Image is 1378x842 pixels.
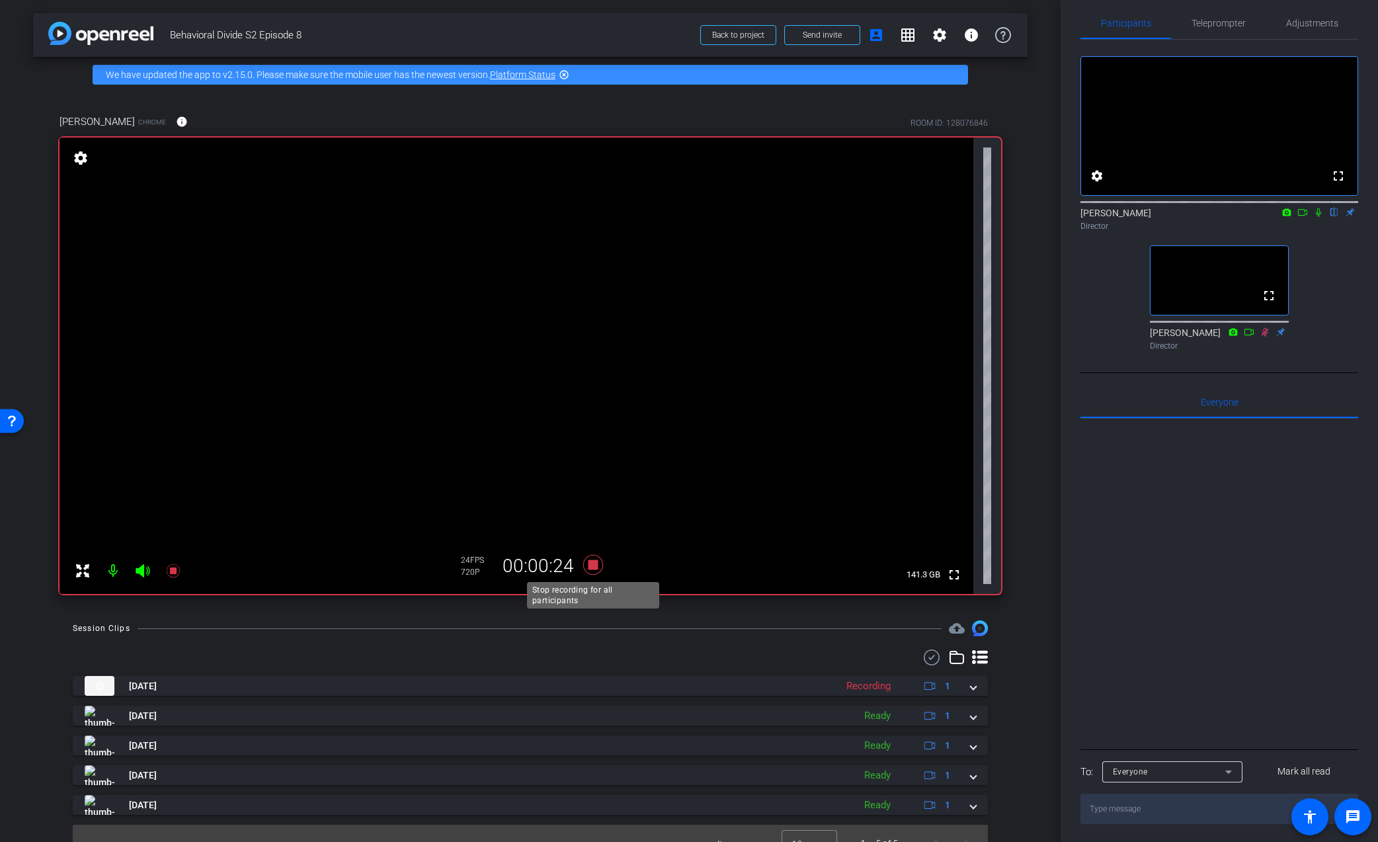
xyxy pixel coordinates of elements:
[461,567,494,577] div: 720P
[932,27,948,43] mat-icon: settings
[60,114,135,129] span: [PERSON_NAME]
[1330,168,1346,184] mat-icon: fullscreen
[1113,767,1148,777] span: Everyone
[840,679,897,694] div: Recording
[902,567,945,583] span: 141.3 GB
[945,739,950,753] span: 1
[700,25,776,45] button: Back to project
[73,795,988,815] mat-expansion-panel-header: thumb-nail[DATE]Ready1
[972,620,988,636] img: Session clips
[71,150,90,166] mat-icon: settings
[1080,765,1093,780] div: To:
[527,582,659,609] div: Stop recording for all participants
[494,555,583,577] div: 00:00:24
[1201,398,1238,407] span: Everyone
[129,679,157,693] span: [DATE]
[85,676,114,696] img: thumb-nail
[868,27,884,43] mat-icon: account_box
[73,736,988,755] mat-expansion-panel-header: thumb-nail[DATE]Ready1
[73,622,130,635] div: Session Clips
[129,709,157,723] span: [DATE]
[1302,809,1318,825] mat-icon: accessibility
[803,30,842,40] span: Send invite
[85,765,114,785] img: thumb-nail
[858,738,897,753] div: Ready
[490,69,555,80] a: Platform Status
[949,620,965,636] span: Destinations for your clips
[963,27,979,43] mat-icon: info
[93,65,968,85] div: We have updated the app to v2.15.0. Please make sure the mobile user has the newest version.
[1150,326,1289,352] div: [PERSON_NAME]
[858,768,897,783] div: Ready
[559,69,569,80] mat-icon: highlight_off
[1101,19,1151,28] span: Participants
[1089,168,1105,184] mat-icon: settings
[946,567,962,583] mat-icon: fullscreen
[712,30,764,40] span: Back to project
[73,706,988,726] mat-expansion-panel-header: thumb-nail[DATE]Ready1
[176,116,188,128] mat-icon: info
[945,709,950,723] span: 1
[461,555,494,566] div: 24
[170,22,692,48] span: Behavioral Divide S2 Episode 8
[900,27,916,43] mat-icon: grid_on
[1080,220,1358,232] div: Director
[945,798,950,812] span: 1
[858,798,897,813] div: Ready
[85,706,114,726] img: thumb-nail
[911,117,988,129] div: ROOM ID: 128076846
[858,708,897,724] div: Ready
[945,679,950,693] span: 1
[85,736,114,755] img: thumb-nail
[784,25,860,45] button: Send invite
[945,769,950,782] span: 1
[85,795,114,815] img: thumb-nail
[129,769,157,782] span: [DATE]
[1286,19,1338,28] span: Adjustments
[1326,206,1342,218] mat-icon: flip
[1261,288,1277,304] mat-icon: fullscreen
[138,117,166,127] span: Chrome
[129,739,157,753] span: [DATE]
[470,556,484,565] span: FPS
[1250,760,1359,784] button: Mark all read
[1150,340,1289,352] div: Director
[129,798,157,812] span: [DATE]
[1345,809,1361,825] mat-icon: message
[73,676,988,696] mat-expansion-panel-header: thumb-nail[DATE]Recording1
[1192,19,1246,28] span: Teleprompter
[48,22,153,45] img: app-logo
[73,765,988,785] mat-expansion-panel-header: thumb-nail[DATE]Ready1
[949,620,965,636] mat-icon: cloud_upload
[1277,765,1330,779] span: Mark all read
[1080,206,1358,232] div: [PERSON_NAME]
